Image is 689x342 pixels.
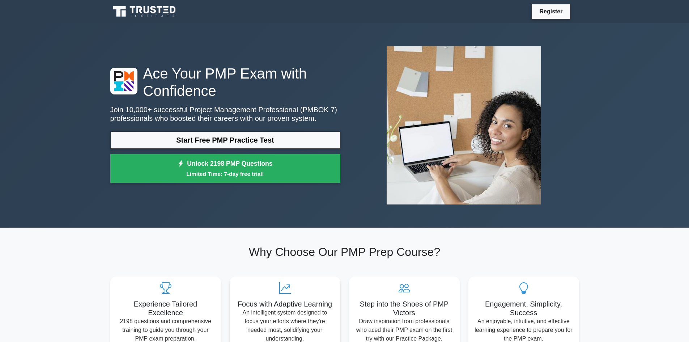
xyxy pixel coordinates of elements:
[110,65,340,100] h1: Ace Your PMP Exam with Confidence
[355,300,454,317] h5: Step into the Shoes of PMP Victors
[110,245,579,259] h2: Why Choose Our PMP Prep Course?
[235,300,335,308] h5: Focus with Adaptive Learning
[110,131,340,149] a: Start Free PMP Practice Test
[535,7,567,16] a: Register
[119,170,331,178] small: Limited Time: 7-day free trial!
[474,300,573,317] h5: Engagement, Simplicity, Success
[110,154,340,183] a: Unlock 2198 PMP QuestionsLimited Time: 7-day free trial!
[110,105,340,123] p: Join 10,000+ successful Project Management Professional (PMBOK 7) professionals who boosted their...
[116,300,215,317] h5: Experience Tailored Excellence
